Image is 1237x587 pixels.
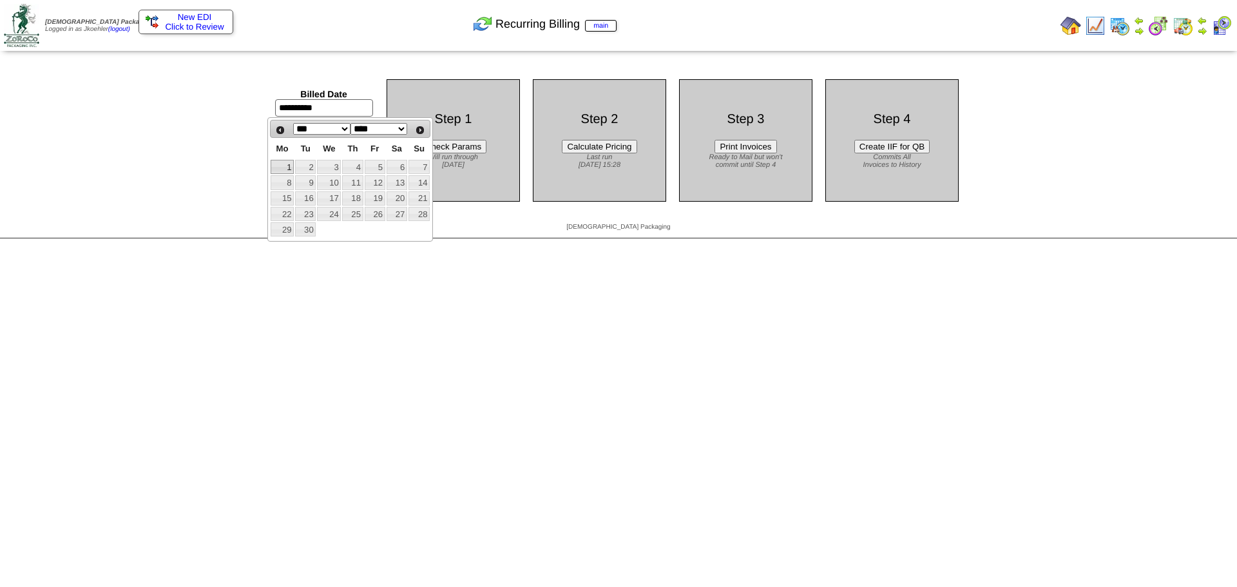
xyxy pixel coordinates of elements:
[854,142,930,151] a: Create IIF for QB
[408,160,430,174] a: 7
[543,153,656,169] div: Last run [DATE] 15:28
[836,153,948,169] div: Commits All Invoices to History
[387,175,407,189] a: 13
[300,89,347,99] label: Billed Date
[301,144,311,153] span: Tuesday
[854,140,930,153] button: Create IIF for QB
[1134,26,1144,36] img: arrowright.gif
[146,12,226,32] a: New EDI Click to Review
[689,112,802,127] div: Step 3
[323,144,336,153] span: Wednesday
[317,191,341,206] a: 17
[1197,15,1207,26] img: arrowleft.gif
[714,140,776,153] button: Print Invoices
[414,144,425,153] span: Sunday
[543,112,656,127] div: Step 2
[562,142,637,151] a: Calculate Pricing
[387,207,407,221] a: 27
[146,22,226,32] span: Click to Review
[495,17,617,31] span: Recurring Billing
[342,160,363,174] a: 4
[408,175,430,189] a: 14
[370,144,379,153] span: Friday
[271,191,294,206] a: 15
[585,20,617,32] a: main
[412,122,428,139] a: Next
[420,142,486,151] a: Check Params
[45,19,153,33] span: Logged in as Jkoehler
[562,140,637,153] button: Calculate Pricing
[108,26,130,33] a: (logout)
[1211,15,1232,36] img: calendarcustomer.gif
[271,207,294,221] a: 22
[397,153,510,169] div: Will run through [DATE]
[271,175,294,189] a: 8
[1060,15,1081,36] img: home.gif
[295,191,316,206] a: 16
[836,112,948,127] div: Step 4
[295,160,316,174] a: 2
[275,125,285,135] span: Prev
[45,19,153,26] span: [DEMOGRAPHIC_DATA] Packaging
[342,207,363,221] a: 25
[317,175,341,189] a: 10
[408,207,430,221] a: 28
[272,122,289,139] a: Prev
[295,175,316,189] a: 9
[1085,15,1106,36] img: line_graph.gif
[566,224,670,231] span: [DEMOGRAPHIC_DATA] Packaging
[342,175,363,189] a: 11
[146,15,158,28] img: ediSmall.gif
[295,222,316,236] a: 30
[365,207,385,221] a: 26
[392,144,402,153] span: Saturday
[317,207,341,221] a: 24
[1173,15,1193,36] img: calendarinout.gif
[387,191,407,206] a: 20
[178,12,212,22] span: New EDI
[1148,15,1169,36] img: calendarblend.gif
[1109,15,1130,36] img: calendarprod.gif
[472,14,493,34] img: reconcile.gif
[271,222,294,236] a: 29
[387,160,407,174] a: 6
[415,125,425,135] span: Next
[276,144,289,153] span: Monday
[365,175,385,189] a: 12
[317,160,341,174] a: 3
[689,153,802,169] div: Ready to Mail but won't commit until Step 4
[714,142,776,151] a: Print Invoices
[397,112,510,127] div: Step 1
[295,207,316,221] a: 23
[365,191,385,206] a: 19
[365,160,385,174] a: 5
[342,191,363,206] a: 18
[347,144,358,153] span: Thursday
[1197,26,1207,36] img: arrowright.gif
[4,4,39,47] img: zoroco-logo-small.webp
[408,191,430,206] a: 21
[1134,15,1144,26] img: arrowleft.gif
[420,140,486,153] button: Check Params
[271,160,294,174] a: 1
